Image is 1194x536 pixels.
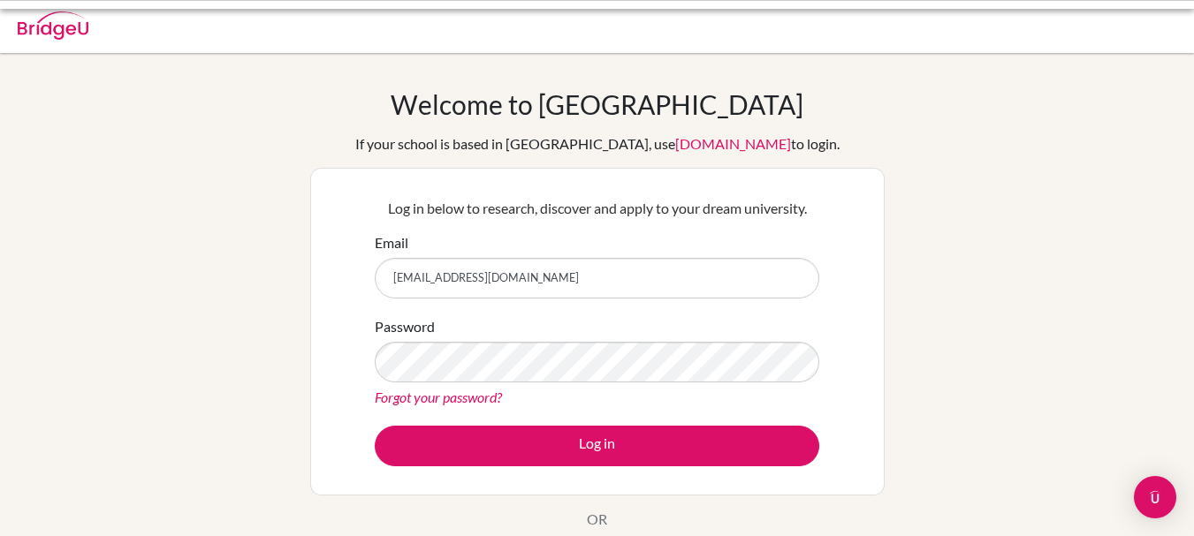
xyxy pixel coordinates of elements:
label: Password [375,316,435,337]
p: Log in below to research, discover and apply to your dream university. [375,198,819,219]
div: Open Intercom Messenger [1134,476,1176,518]
a: [DOMAIN_NAME] [675,135,791,152]
img: Bridge-U [18,11,88,40]
label: Email [375,232,408,253]
h1: Welcome to [GEOGRAPHIC_DATA] [391,88,803,120]
a: Forgot your password? [375,389,502,405]
div: If your school is based in [GEOGRAPHIC_DATA], use to login. [355,133,840,155]
button: Log in [375,426,819,466]
p: OR [587,509,607,530]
